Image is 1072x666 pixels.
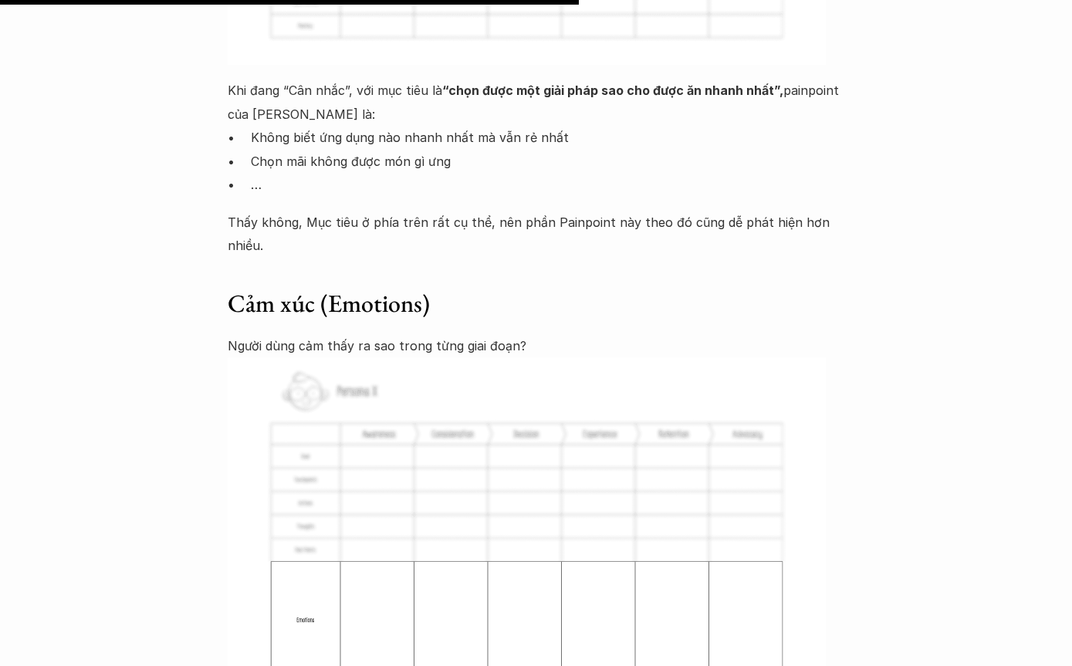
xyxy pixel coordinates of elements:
[251,150,845,173] p: Chọn mãi không được món gì ưng
[251,173,845,196] p: …
[251,126,845,149] p: Không biết ứng dụng nào nhanh nhất mà vẫn rẻ nhất
[442,83,783,98] strong: “chọn được một giải pháp sao cho được ăn nhanh nhất”,
[228,334,845,357] p: Người dùng cảm thấy ra sao trong từng giai đoạn?
[228,211,845,258] p: Thấy không, Mục tiêu ở phía trên rất cụ thể, nên phần Painpoint này theo đó cũng dễ phát hiện hơn...
[228,79,845,126] p: Khi đang “Cân nhắc”, với mục tiêu là painpoint của [PERSON_NAME] là:
[228,288,845,320] h3: Cảm xúc (Emotions)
